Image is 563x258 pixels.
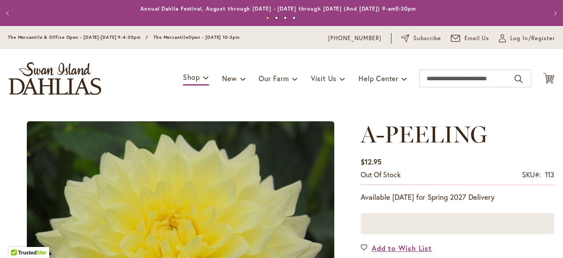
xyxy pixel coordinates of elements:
[292,16,296,19] button: 4 of 4
[183,72,200,82] span: Shop
[361,170,401,179] span: Out of stock
[140,5,416,12] a: Annual Dahlia Festival, August through [DATE] - [DATE] through [DATE] (And [DATE]) 9-am5:30pm
[361,192,554,202] p: Available [DATE] for Spring 2027 Delivery
[401,34,441,43] a: Subscribe
[9,62,101,95] a: store logo
[361,120,487,148] span: A-PEELING
[8,34,188,40] span: The Mercantile & Office Open - [DATE]-[DATE] 9-4:30pm / The Mercantile
[358,74,398,83] span: Help Center
[413,34,441,43] span: Subscribe
[451,34,490,43] a: Email Us
[259,74,289,83] span: Our Farm
[361,170,401,180] div: Availability
[361,243,432,253] a: Add to Wish List
[222,74,237,83] span: New
[361,157,381,166] span: $12.95
[275,16,278,19] button: 2 of 4
[499,34,555,43] a: Log In/Register
[464,34,490,43] span: Email Us
[372,243,432,253] span: Add to Wish List
[284,16,287,19] button: 3 of 4
[522,170,541,179] strong: SKU
[545,4,563,22] button: Next
[311,74,336,83] span: Visit Us
[266,16,269,19] button: 1 of 4
[188,34,240,40] span: Open - [DATE] 10-3pm
[328,34,381,43] a: [PHONE_NUMBER]
[510,34,555,43] span: Log In/Register
[545,170,554,180] div: 113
